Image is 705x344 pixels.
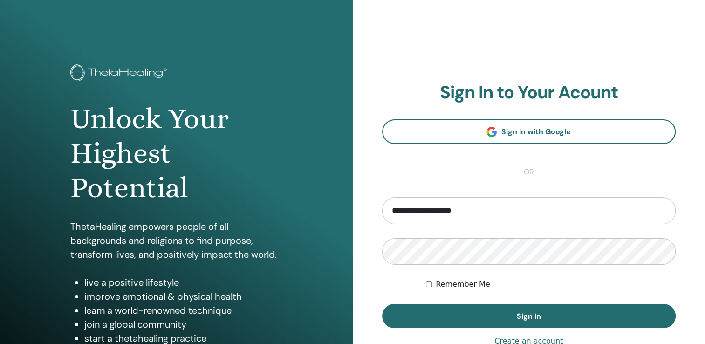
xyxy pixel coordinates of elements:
[436,279,490,290] label: Remember Me
[382,304,676,328] button: Sign In
[382,82,676,103] h2: Sign In to Your Acount
[84,275,282,289] li: live a positive lifestyle
[70,220,282,261] p: ThetaHealing empowers people of all backgrounds and religions to find purpose, transform lives, a...
[70,102,282,206] h1: Unlock Your Highest Potential
[501,127,571,137] span: Sign In with Google
[382,119,676,144] a: Sign In with Google
[84,317,282,331] li: join a global community
[519,166,539,178] span: or
[84,303,282,317] li: learn a world-renowned technique
[517,311,541,321] span: Sign In
[426,279,676,290] div: Keep me authenticated indefinitely or until I manually logout
[84,289,282,303] li: improve emotional & physical health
